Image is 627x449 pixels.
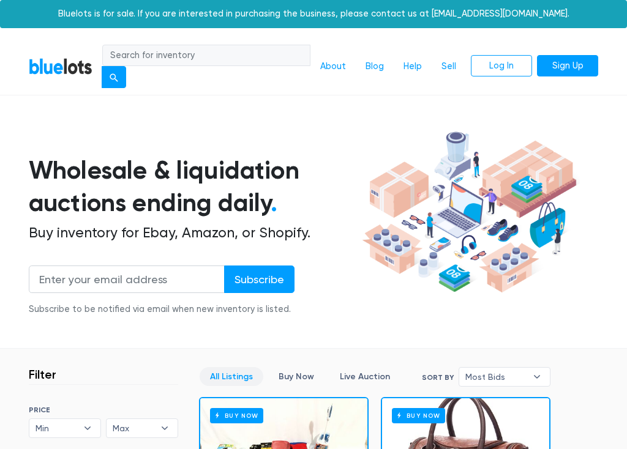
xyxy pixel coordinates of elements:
a: Blog [356,55,394,78]
input: Search for inventory [102,45,310,67]
a: Sign Up [537,55,598,77]
h1: Wholesale & liquidation auctions ending daily [29,154,359,219]
a: Buy Now [268,367,325,386]
h6: Buy Now [392,408,445,423]
span: Most Bids [465,368,527,386]
a: Help [394,55,432,78]
a: All Listings [200,367,263,386]
a: About [310,55,356,78]
span: Max [113,419,154,437]
h6: PRICE [29,406,178,414]
span: . [271,188,277,218]
input: Subscribe [224,265,295,293]
a: Live Auction [329,367,400,386]
b: ▾ [524,368,550,386]
input: Enter your email address [29,265,225,293]
h2: Buy inventory for Ebay, Amazon, or Shopify. [29,224,359,242]
a: Sell [432,55,466,78]
b: ▾ [75,419,100,437]
a: BlueLots [29,58,92,75]
h6: Buy Now [210,408,263,423]
img: hero-ee84e7d0318cb26816c560f6b4441b76977f77a177738b4e94f68c95b2b83dbb.png [359,127,580,297]
div: Subscribe to be notified via email when new inventory is listed. [29,303,295,316]
label: Sort By [422,372,454,383]
span: Min [36,419,77,437]
a: Log In [471,55,532,77]
h3: Filter [29,367,56,382]
b: ▾ [152,419,178,437]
